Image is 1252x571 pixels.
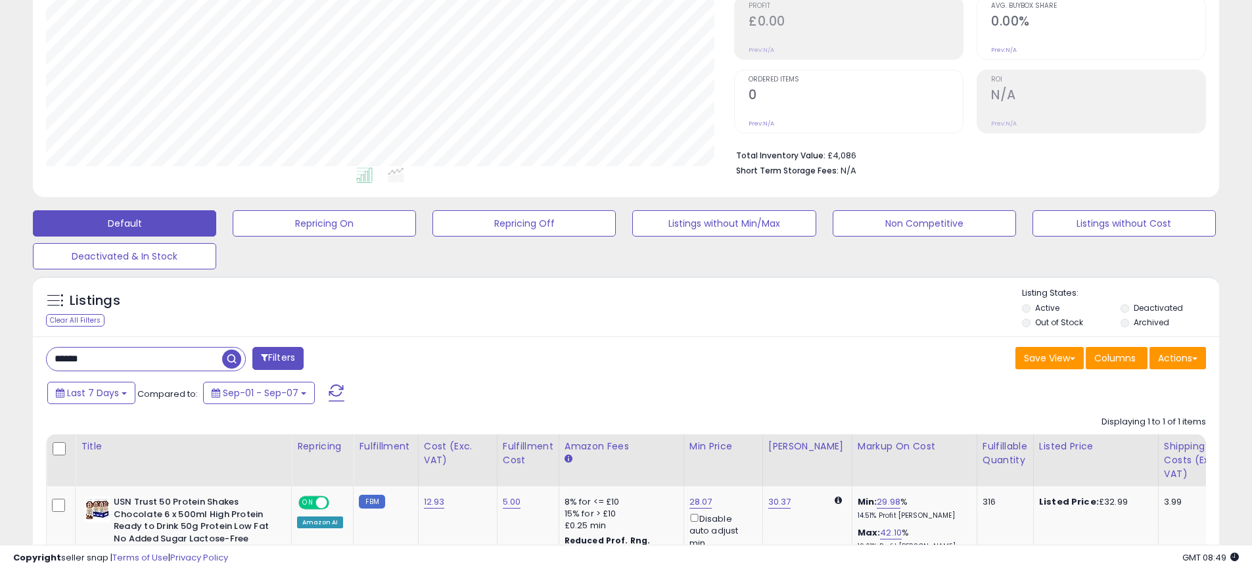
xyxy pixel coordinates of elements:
div: Shipping Costs (Exc. VAT) [1164,440,1232,481]
b: Max: [858,526,881,539]
a: 5.00 [503,495,521,509]
button: Default [33,210,216,237]
h2: £0.00 [749,14,963,32]
strong: Copyright [13,551,61,564]
div: £0.25 min [565,520,674,532]
span: Compared to: [137,388,198,400]
p: 14.51% Profit [PERSON_NAME] [858,511,967,520]
a: 12.93 [424,495,445,509]
small: Prev: N/A [749,46,774,54]
span: Last 7 Days [67,386,119,400]
button: Filters [252,347,304,370]
span: ROI [991,76,1205,83]
span: Ordered Items [749,76,963,83]
small: Prev: N/A [991,46,1017,54]
small: Amazon Fees. [565,453,572,465]
label: Archived [1134,317,1169,328]
div: Fulfillment Cost [503,440,553,467]
small: Prev: N/A [991,120,1017,127]
li: £4,086 [736,147,1196,162]
a: 42.10 [880,526,902,539]
b: Listed Price: [1039,495,1099,508]
div: 3.99 [1164,496,1227,508]
b: Total Inventory Value: [736,150,825,161]
div: Displaying 1 to 1 of 1 items [1101,416,1206,428]
span: Avg. Buybox Share [991,3,1205,10]
div: Markup on Cost [858,440,971,453]
th: The percentage added to the cost of goods (COGS) that forms the calculator for Min & Max prices. [852,434,977,486]
button: Last 7 Days [47,382,135,404]
div: % [858,527,967,551]
b: Short Term Storage Fees: [736,165,839,176]
b: Min: [858,495,877,508]
span: OFF [327,497,348,509]
div: Clear All Filters [46,314,104,327]
a: 28.07 [689,495,712,509]
h2: N/A [991,87,1205,105]
div: Min Price [689,440,757,453]
label: Active [1035,302,1059,313]
div: Fulfillable Quantity [983,440,1028,467]
span: Columns [1094,352,1136,365]
div: Amazon Fees [565,440,678,453]
button: Save View [1015,347,1084,369]
button: Listings without Min/Max [632,210,816,237]
div: Amazon AI [297,516,343,528]
a: 30.37 [768,495,791,509]
div: % [858,496,967,520]
button: Non Competitive [833,210,1016,237]
button: Repricing On [233,210,416,237]
button: Deactivated & In Stock [33,243,216,269]
button: Listings without Cost [1032,210,1216,237]
div: Listed Price [1039,440,1153,453]
h2: 0.00% [991,14,1205,32]
span: Profit [749,3,963,10]
small: FBM [359,495,384,509]
button: Columns [1086,347,1148,369]
label: Out of Stock [1035,317,1083,328]
h5: Listings [70,292,120,310]
div: Cost (Exc. VAT) [424,440,492,467]
div: Title [81,440,286,453]
a: Privacy Policy [170,551,228,564]
a: 29.98 [877,495,900,509]
div: 316 [983,496,1023,508]
button: Repricing Off [432,210,616,237]
small: Prev: N/A [749,120,774,127]
div: seller snap | | [13,552,228,564]
p: Listing States: [1022,287,1219,300]
div: Fulfillment [359,440,412,453]
div: 15% for > £10 [565,508,674,520]
a: Terms of Use [112,551,168,564]
h2: 0 [749,87,963,105]
img: 51i2fnsXcXL._SL40_.jpg [84,496,110,522]
div: Disable auto adjust min [689,511,753,549]
label: Deactivated [1134,302,1183,313]
span: N/A [841,164,856,177]
div: [PERSON_NAME] [768,440,846,453]
div: 8% for <= £10 [565,496,674,508]
button: Actions [1149,347,1206,369]
button: Sep-01 - Sep-07 [203,382,315,404]
span: 2025-09-15 08:49 GMT [1182,551,1239,564]
div: Repricing [297,440,348,453]
span: Sep-01 - Sep-07 [223,386,298,400]
span: ON [300,497,316,509]
div: £32.99 [1039,496,1148,508]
